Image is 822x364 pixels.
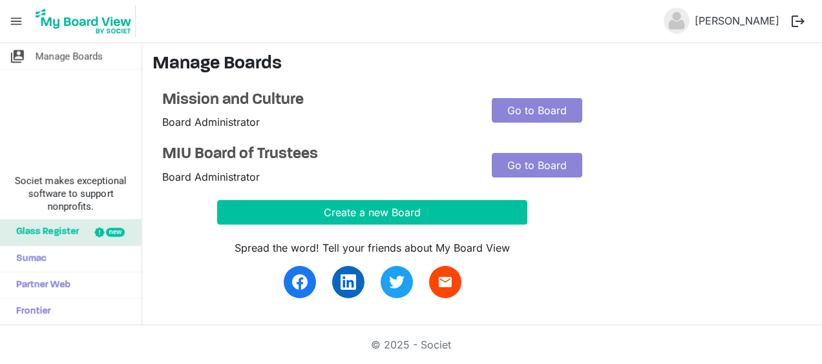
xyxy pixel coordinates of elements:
[217,240,527,256] div: Spread the word! Tell your friends about My Board View
[429,266,461,298] a: email
[162,91,472,110] a: Mission and Culture
[153,54,812,76] h3: Manage Boards
[785,8,812,35] button: logout
[162,170,260,183] span: Board Administrator
[217,200,527,225] button: Create a new Board
[162,145,472,164] a: MIU Board of Trustees
[664,8,690,34] img: no-profile-picture.svg
[292,274,308,290] img: facebook.svg
[162,116,260,128] span: Board Administrator
[10,246,47,272] span: Sumac
[371,338,451,351] a: © 2025 - Societ
[10,299,51,325] span: Frontier
[106,228,125,237] div: new
[36,43,103,69] span: Manage Boards
[341,274,356,290] img: linkedin.svg
[10,219,79,245] span: Glass Register
[389,274,405,290] img: twitter.svg
[690,8,785,34] a: [PERSON_NAME]
[32,5,136,37] img: My Board View Logo
[437,274,453,290] span: email
[492,153,582,177] a: Go to Board
[10,43,25,69] span: switch_account
[6,174,136,213] span: Societ makes exceptional software to support nonprofits.
[32,5,141,37] a: My Board View Logo
[492,98,582,123] a: Go to Board
[4,9,28,34] span: menu
[10,272,70,298] span: Partner Web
